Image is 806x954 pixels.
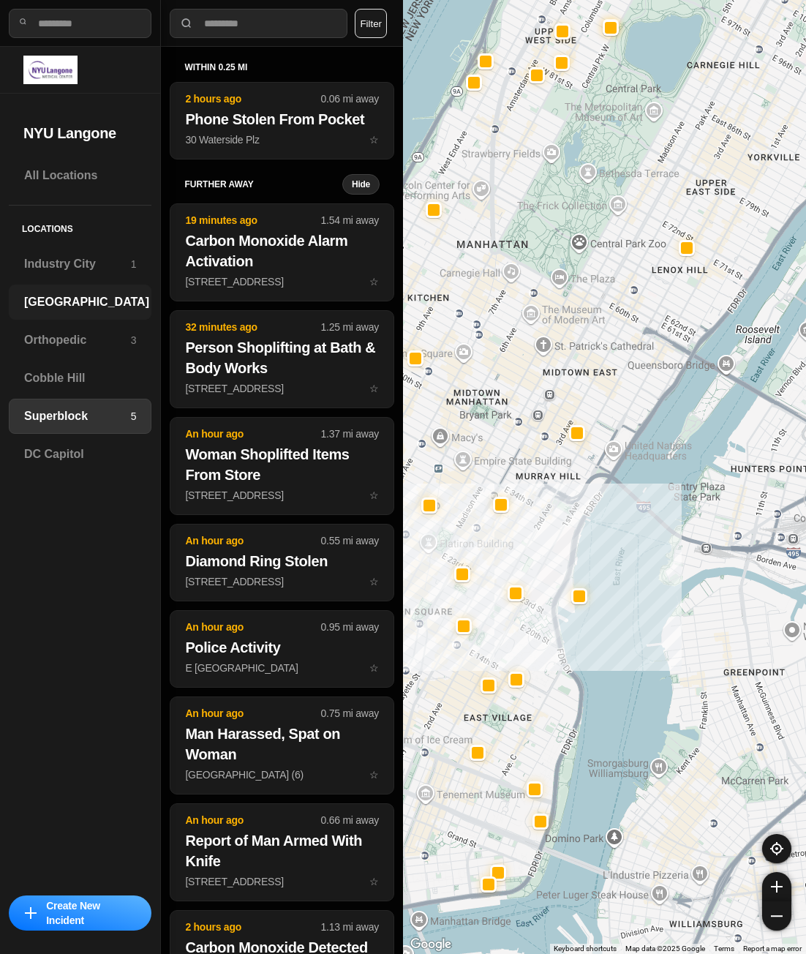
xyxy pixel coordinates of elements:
[369,383,379,394] span: star
[185,813,320,827] p: An hour ago
[24,446,136,463] h3: DC Capitol
[321,427,379,441] p: 1.37 mi away
[185,91,320,106] p: 2 hours ago
[24,255,131,273] h3: Industry City
[321,91,379,106] p: 0.06 mi away
[170,382,394,394] a: 32 minutes ago1.25 mi awayPerson Shoplifting at Bath & Body Works[STREET_ADDRESS]star
[185,767,379,782] p: [GEOGRAPHIC_DATA] (6)
[321,213,379,228] p: 1.54 mi away
[762,834,791,863] button: recenter
[771,881,783,893] img: zoom-in
[9,399,151,434] a: Superblock5
[369,276,379,288] span: star
[170,803,394,901] button: An hour ago0.66 mi awayReport of Man Armed With Knife[STREET_ADDRESS]star
[185,488,379,503] p: [STREET_ADDRESS]
[170,82,394,159] button: 2 hours ago0.06 mi awayPhone Stolen From Pocket30 Waterside Plzstar
[185,661,379,675] p: E [GEOGRAPHIC_DATA]
[184,179,342,190] h5: further away
[170,768,394,781] a: An hour ago0.75 mi awayMan Harassed, Spat on Woman[GEOGRAPHIC_DATA] (6)star
[9,158,151,193] a: All Locations
[9,206,151,247] h5: Locations
[185,427,320,441] p: An hour ago
[185,874,379,889] p: [STREET_ADDRESS]
[554,944,617,954] button: Keyboard shortcuts
[23,56,78,84] img: logo
[321,320,379,334] p: 1.25 mi away
[743,944,802,953] a: Report a map error
[369,769,379,781] span: star
[184,61,380,73] h5: within 0.25 mi
[342,174,380,195] button: Hide
[9,895,151,931] button: iconCreate New Incident
[321,706,379,721] p: 0.75 mi away
[24,167,136,184] h3: All Locations
[170,575,394,587] a: An hour ago0.55 mi awayDiamond Ring Stolen[STREET_ADDRESS]star
[771,910,783,922] img: zoom-out
[170,610,394,688] button: An hour ago0.95 mi awayPolice ActivityE [GEOGRAPHIC_DATA]star
[321,813,379,827] p: 0.66 mi away
[185,706,320,721] p: An hour ago
[170,524,394,601] button: An hour ago0.55 mi awayDiamond Ring Stolen[STREET_ADDRESS]star
[714,944,734,953] a: Terms (opens in new tab)
[321,620,379,634] p: 0.95 mi away
[185,381,379,396] p: [STREET_ADDRESS]
[9,361,151,396] a: Cobble Hill
[762,872,791,901] button: zoom-in
[321,533,379,548] p: 0.55 mi away
[185,444,379,485] h2: Woman Shoplifted Items From Store
[185,724,379,765] h2: Man Harassed, Spat on Woman
[185,920,320,934] p: 2 hours ago
[185,132,379,147] p: 30 Waterside Plz
[170,489,394,501] a: An hour ago1.37 mi awayWoman Shoplifted Items From Store[STREET_ADDRESS]star
[24,331,131,349] h3: Orthopedic
[770,842,783,855] img: recenter
[185,213,320,228] p: 19 minutes ago
[185,274,379,289] p: [STREET_ADDRESS]
[352,179,370,190] small: Hide
[23,123,137,143] h2: NYU Langone
[625,944,705,953] span: Map data ©2025 Google
[46,898,137,928] p: Create New Incident
[170,310,394,408] button: 32 minutes ago1.25 mi awayPerson Shoplifting at Bath & Body Works[STREET_ADDRESS]star
[185,551,379,571] h2: Diamond Ring Stolen
[185,109,379,129] h2: Phone Stolen From Pocket
[170,661,394,674] a: An hour ago0.95 mi awayPolice ActivityE [GEOGRAPHIC_DATA]star
[321,920,379,934] p: 1.13 mi away
[9,247,151,282] a: Industry City1
[170,133,394,146] a: 2 hours ago0.06 mi awayPhone Stolen From Pocket30 Waterside Plzstar
[355,9,387,38] button: Filter
[9,437,151,472] a: DC Capitol
[369,662,379,674] span: star
[18,17,28,26] img: search
[24,293,149,311] h3: [GEOGRAPHIC_DATA]
[131,257,137,271] p: 1
[170,875,394,887] a: An hour ago0.66 mi awayReport of Man Armed With Knife[STREET_ADDRESS]star
[9,323,151,358] a: Orthopedic3
[9,285,151,320] a: [GEOGRAPHIC_DATA]
[185,830,379,871] h2: Report of Man Armed With Knife
[762,901,791,931] button: zoom-out
[185,620,320,634] p: An hour ago
[131,333,137,348] p: 3
[24,407,131,425] h3: Superblock
[185,574,379,589] p: [STREET_ADDRESS]
[369,876,379,887] span: star
[170,275,394,288] a: 19 minutes ago1.54 mi awayCarbon Monoxide Alarm Activation[STREET_ADDRESS]star
[185,230,379,271] h2: Carbon Monoxide Alarm Activation
[25,907,37,919] img: icon
[185,533,320,548] p: An hour ago
[185,337,379,378] h2: Person Shoplifting at Bath & Body Works
[185,320,320,334] p: 32 minutes ago
[170,417,394,515] button: An hour ago1.37 mi awayWoman Shoplifted Items From Store[STREET_ADDRESS]star
[170,203,394,301] button: 19 minutes ago1.54 mi awayCarbon Monoxide Alarm Activation[STREET_ADDRESS]star
[170,696,394,795] button: An hour ago0.75 mi awayMan Harassed, Spat on Woman[GEOGRAPHIC_DATA] (6)star
[131,409,137,424] p: 5
[24,369,136,387] h3: Cobble Hill
[185,637,379,658] h2: Police Activity
[407,935,455,954] img: Google
[369,576,379,587] span: star
[179,16,194,31] img: search
[369,134,379,146] span: star
[369,489,379,501] span: star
